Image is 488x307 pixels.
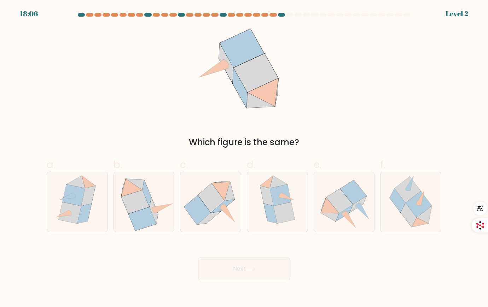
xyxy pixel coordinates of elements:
[47,158,55,171] span: a.
[314,158,321,171] span: e.
[247,158,255,171] span: d.
[180,158,188,171] span: c.
[198,258,290,280] button: Next
[380,158,385,171] span: f.
[51,136,437,149] div: Which figure is the same?
[20,8,38,19] div: 18:06
[114,158,122,171] span: b.
[446,8,468,19] div: Level 2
